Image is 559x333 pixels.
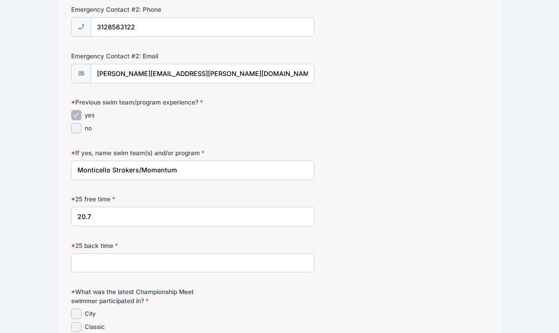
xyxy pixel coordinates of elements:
[85,124,92,133] label: no
[85,323,105,332] label: Classic
[71,241,210,250] label: 25 back time
[91,64,314,83] input: email@email.com
[71,287,210,306] label: What was the latest Championship Meet swimmer participated in?
[71,52,210,61] label: Emergency Contact #2: Email
[71,148,210,157] label: If yes, name swim team(s) and/or program
[71,5,210,14] label: Emergency Contact #2: Phone
[71,98,210,107] label: Previous swim team/program experience?
[85,111,95,120] label: yes
[85,309,96,319] label: City
[71,195,210,204] label: 25 free time
[91,17,314,37] input: (xxx) xxx-xxxx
